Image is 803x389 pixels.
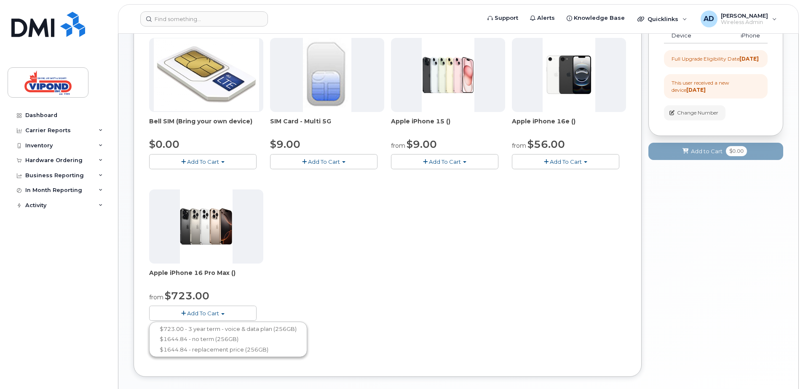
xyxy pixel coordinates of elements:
[270,138,300,150] span: $9.00
[721,19,768,26] span: Wireless Admin
[716,28,768,43] td: iPhone
[721,12,768,19] span: [PERSON_NAME]
[527,138,565,150] span: $56.00
[648,143,783,160] button: Add to Cart $0.00
[270,154,377,169] button: Add To Cart
[429,158,461,165] span: Add To Cart
[151,334,305,344] a: $1644.84 - no term (256GB)
[149,306,257,320] button: Add To Cart
[407,138,437,150] span: $9.00
[149,293,163,301] small: from
[151,324,305,334] a: $723.00 - 3 year term - voice & data plan (256GB)
[149,117,263,134] div: Bell SIM (Bring your own device)
[180,189,233,264] img: phone23926.JPG
[632,11,693,27] div: Quicklinks
[151,344,305,355] a: $1644.84 - replacement price (256GB)
[648,16,678,22] span: Quicklinks
[140,11,268,27] input: Find something...
[391,142,405,149] small: from
[391,117,505,134] div: Apple iPhone 15 ()
[664,105,725,120] button: Change Number
[149,269,263,285] div: Apple iPhone 16 Pro Max ()
[149,154,257,169] button: Add To Cart
[524,10,561,27] a: Alerts
[391,154,498,169] button: Add To Cart
[686,87,706,93] strong: [DATE]
[308,158,340,165] span: Add To Cart
[422,38,475,112] img: phone23836.JPG
[704,14,714,24] span: AD
[677,109,718,117] span: Change Number
[672,55,759,62] div: Full Upgrade Eligibility Date
[726,146,747,156] span: $0.00
[695,11,783,27] div: Andrew Dawe
[574,14,625,22] span: Knowledge Base
[154,38,259,111] img: phone22626.JPG
[482,10,524,27] a: Support
[512,154,619,169] button: Add To Cart
[550,158,582,165] span: Add To Cart
[739,56,759,62] strong: [DATE]
[543,38,596,112] img: phone23838.JPG
[149,138,179,150] span: $0.00
[270,117,384,134] div: SIM Card - Multi 5G
[303,38,351,112] img: 00D627D4-43E9-49B7-A367-2C99342E128C.jpg
[187,158,219,165] span: Add To Cart
[561,10,631,27] a: Knowledge Base
[165,290,209,302] span: $723.00
[187,310,219,317] span: Add To Cart
[537,14,555,22] span: Alerts
[664,28,716,43] td: Device
[512,117,626,134] div: Apple iPhone 16e ()
[691,147,723,155] span: Add to Cart
[512,142,526,149] small: from
[495,14,518,22] span: Support
[672,79,760,93] div: This user received a new device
